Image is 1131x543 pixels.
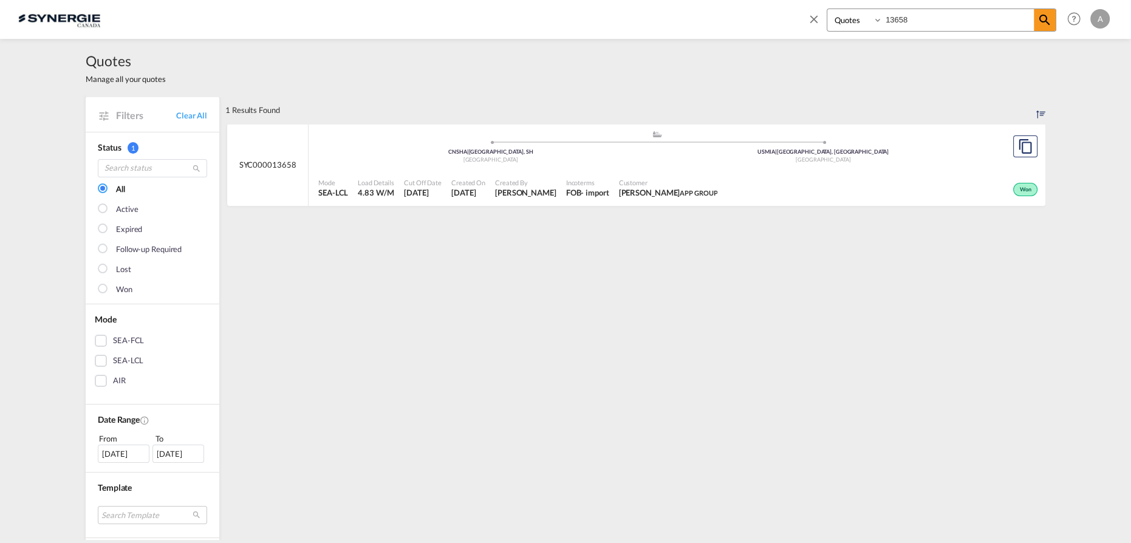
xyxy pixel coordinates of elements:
[95,314,117,324] span: Mode
[451,178,485,187] span: Created On
[463,156,518,163] span: [GEOGRAPHIC_DATA]
[318,187,348,198] span: SEA-LCL
[796,156,850,163] span: [GEOGRAPHIC_DATA]
[140,415,149,425] md-icon: Created On
[98,159,207,177] input: Search status
[1036,97,1045,123] div: Sort by: Created On
[1037,13,1052,27] md-icon: icon-magnify
[1034,9,1056,31] span: icon-magnify
[152,445,204,463] div: [DATE]
[95,355,210,367] md-checkbox: SEA-LCL
[98,142,207,154] div: Status 1
[566,178,609,187] span: Incoterms
[451,187,485,198] span: 31 Jul 2025
[116,244,182,256] div: Follow-up Required
[581,187,609,198] div: - import
[116,183,125,196] div: All
[225,97,280,123] div: 1 Results Found
[176,110,207,121] a: Clear All
[807,9,827,38] span: icon-close
[358,178,394,187] span: Load Details
[619,178,718,187] span: Customer
[239,159,296,170] span: SYC000013658
[227,124,1045,207] div: SYC000013658 assets/icons/custom/ship-fill.svgassets/icons/custom/roll-o-plane.svgOriginShanghai,...
[113,335,144,347] div: SEA-FCL
[116,109,176,122] span: Filters
[116,203,138,216] div: Active
[98,432,207,463] span: From To [DATE][DATE]
[680,189,717,197] span: APP GROUP
[98,482,132,493] span: Template
[1090,9,1110,29] div: A
[116,224,142,236] div: Expired
[448,148,533,155] span: CNSHA [GEOGRAPHIC_DATA], SH
[98,142,121,152] span: Status
[775,148,777,155] span: |
[757,148,889,155] span: USMIA [GEOGRAPHIC_DATA], [GEOGRAPHIC_DATA]
[467,148,469,155] span: |
[807,12,821,26] md-icon: icon-close
[1064,9,1084,29] span: Help
[1018,139,1033,154] md-icon: assets/icons/custom/copyQuote.svg
[1013,183,1037,196] div: Won
[1020,186,1034,194] span: Won
[18,5,100,33] img: 1f56c880d42311ef80fc7dca854c8e59.png
[98,414,140,425] span: Date Range
[116,284,132,296] div: Won
[1013,135,1037,157] button: Copy Quote
[116,264,131,276] div: Lost
[1064,9,1090,30] div: Help
[86,73,166,84] span: Manage all your quotes
[86,51,166,70] span: Quotes
[566,187,581,198] div: FOB
[192,164,201,173] md-icon: icon-magnify
[358,188,394,197] span: 4.83 W/M
[495,187,556,198] span: Adriana Groposila
[404,178,442,187] span: Cut Off Date
[128,142,138,154] span: 1
[154,432,208,445] div: To
[95,335,210,347] md-checkbox: SEA-FCL
[619,187,718,198] span: Ivy Jiang APP GROUP
[566,187,609,198] div: FOB import
[95,375,210,387] md-checkbox: AIR
[650,131,665,137] md-icon: assets/icons/custom/ship-fill.svg
[113,375,126,387] div: AIR
[883,9,1034,30] input: Enter Quotation Number
[98,445,149,463] div: [DATE]
[98,432,151,445] div: From
[404,187,442,198] span: 31 Jul 2025
[318,178,348,187] span: Mode
[495,178,556,187] span: Created By
[113,355,143,367] div: SEA-LCL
